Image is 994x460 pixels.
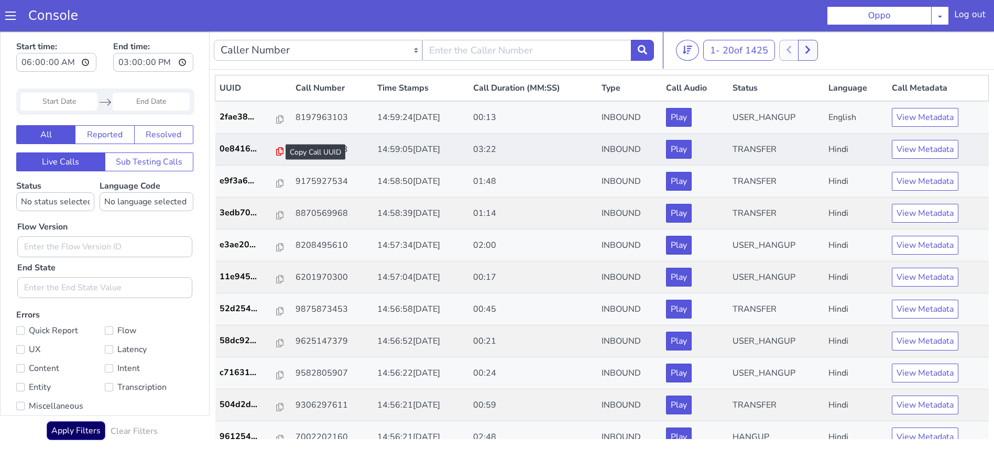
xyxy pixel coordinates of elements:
label: Transcription [105,348,193,363]
td: HANGUP [728,390,824,422]
td: English [824,70,888,102]
p: 961254... [220,399,277,411]
td: Hindi [824,294,888,326]
td: USER_HANGUP [728,230,824,262]
td: USER_HANGUP [728,70,824,102]
input: End time: [113,21,193,40]
p: 504d2d... [220,367,277,379]
button: View Metadata [892,108,958,127]
td: USER_HANGUP [728,198,824,230]
td: Hindi [824,262,888,294]
td: Hindi [824,134,888,166]
label: Latency [105,311,193,325]
td: INBOUND [597,70,662,102]
th: Call Audio [662,44,728,70]
td: 8870569968 [291,166,373,198]
td: 02:48 [469,390,597,422]
td: TRANSFER [728,166,824,198]
label: Intent [105,330,193,344]
input: Enter the Flow Version ID [17,205,192,226]
th: UUID [215,44,291,70]
td: 00:45 [469,262,597,294]
td: 00:24 [469,326,597,358]
label: Start time: [16,6,96,43]
button: Oppo [827,6,932,25]
button: Play [666,172,692,191]
p: 2fae38... [220,79,277,92]
button: Play [666,76,692,95]
td: 00:21 [469,294,597,326]
td: 00:59 [469,358,597,390]
td: 9875873453 [291,262,373,294]
p: 58dc92... [220,303,277,315]
td: TRANSFER [728,134,824,166]
button: Sub Testing Calls [105,121,194,140]
label: Flow [105,292,193,306]
td: INBOUND [597,358,662,390]
button: Apply Filters [47,390,105,409]
label: UX [16,311,105,325]
label: Errors [16,278,193,384]
button: View Metadata [892,76,958,95]
td: INBOUND [597,198,662,230]
td: 7065435023 [291,102,373,134]
input: Start Date [20,61,97,79]
td: TRANSFER [728,102,824,134]
td: TRANSFER [728,262,824,294]
span: 20 of 1425 [723,13,768,25]
td: 9175927534 [291,134,373,166]
a: 0e8416... [220,111,287,124]
button: Play [666,236,692,255]
a: e3ae20... [220,207,287,220]
button: Play [666,332,692,351]
p: 0e8416... [220,111,277,124]
button: View Metadata [892,204,958,223]
select: Language Code [100,161,193,180]
th: Time Stamps [373,44,469,70]
label: Flow Version [17,189,68,202]
button: 1- 20of 1425 [703,8,775,29]
td: INBOUND [597,134,662,166]
th: Call Duration (MM:SS) [469,44,597,70]
td: Hindi [824,358,888,390]
td: Hindi [824,166,888,198]
td: 9625147379 [291,294,373,326]
button: View Metadata [892,332,958,351]
td: Hindi [824,326,888,358]
p: 52d254... [220,271,277,283]
label: End time: [113,6,193,43]
th: Call Metadata [888,44,989,70]
td: INBOUND [597,294,662,326]
button: Live Calls [16,121,105,140]
a: 3edb70... [220,175,287,188]
button: Play [666,364,692,383]
th: Language [824,44,888,70]
input: Enter the End State Value [17,246,192,267]
label: Entity [16,348,105,363]
label: Status [16,149,94,180]
td: INBOUND [597,102,662,134]
input: Start time: [16,21,96,40]
p: e9f3a6... [220,143,277,156]
a: Console [16,8,91,23]
td: 14:57:34[DATE] [373,198,469,230]
td: 14:56:21[DATE] [373,390,469,422]
label: Language Code [100,149,193,180]
button: Play [666,396,692,415]
td: 02:00 [469,198,597,230]
td: 9306297611 [291,358,373,390]
button: View Metadata [892,236,958,255]
a: 961254... [220,399,287,411]
td: 14:59:05[DATE] [373,102,469,134]
a: 58dc92... [220,303,287,315]
h6: Clear Filters [111,395,158,405]
button: View Metadata [892,300,958,319]
a: 11e945... [220,239,287,251]
a: 52d254... [220,271,287,283]
button: Play [666,108,692,127]
button: View Metadata [892,364,958,383]
td: 03:22 [469,102,597,134]
td: 14:58:50[DATE] [373,134,469,166]
td: 14:56:52[DATE] [373,294,469,326]
input: End Date [113,61,190,79]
